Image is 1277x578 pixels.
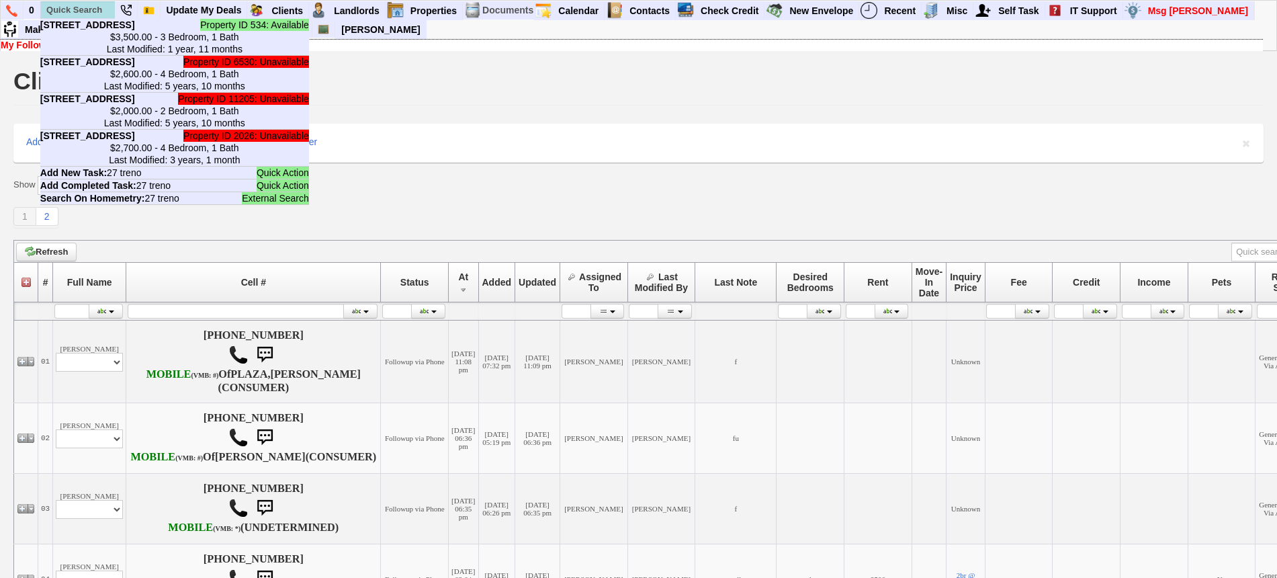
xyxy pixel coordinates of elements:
[560,403,628,473] td: [PERSON_NAME]
[41,1,115,18] input: Quick Search
[13,69,93,93] h1: Clients
[1148,5,1248,16] font: Msg [PERSON_NAME]
[381,403,449,473] td: Followup via Phone
[975,2,992,19] img: myadd.png
[1073,277,1100,288] span: Credit
[130,451,175,463] font: MOBILE
[458,272,468,282] span: At
[242,192,309,204] span: External Search
[1125,2,1141,19] img: money.png
[200,19,309,31] div: Property ID 534: Available
[946,473,985,544] td: Unknown
[215,451,306,463] b: [PERSON_NAME]
[40,68,309,92] center: $2,600.00 - 4 Bedroom, 1 Bath Last Modified: 5 years, 10 months
[606,2,623,19] img: contact.png
[16,243,77,261] a: Refresh
[482,1,534,19] td: Documents
[867,277,888,288] span: Rent
[13,207,36,226] a: 1
[336,21,425,38] a: [PERSON_NAME]
[387,2,404,19] img: properties.png
[6,5,17,17] img: phone.png
[861,2,877,19] img: recent.png
[715,277,758,288] span: Last Note
[627,403,695,473] td: [PERSON_NAME]
[941,2,973,19] a: Misc
[478,473,515,544] td: [DATE] 06:26 pm
[627,320,695,403] td: [PERSON_NAME]
[19,21,108,38] a: Make Suggestion
[1137,277,1170,288] span: Income
[1,40,63,50] b: My Followups
[1212,277,1232,288] span: Pets
[1065,2,1123,19] a: IT Support
[266,2,309,19] a: Clients
[40,56,135,67] b: [STREET_ADDRESS]
[40,180,136,191] b: Add Completed Task:
[40,167,142,178] nobr: 27 treno
[1047,2,1063,19] img: help2.png
[695,473,777,544] td: f
[950,272,981,293] span: Inquiry Price
[53,473,126,544] td: [PERSON_NAME]
[787,272,834,293] span: Desired Bedrooms
[677,2,694,19] img: creditreport.png
[251,495,278,522] img: sms.png
[40,31,309,55] center: $3,500.00 - 3 Bedroom, 1 Bath Last Modified: 1 year, 11 months
[318,24,329,35] img: chalkboard.png
[535,2,552,19] img: appt_icon.png
[40,19,135,30] b: [STREET_ADDRESS]
[40,180,171,191] nobr: 27 treno
[38,473,53,544] td: 03
[40,142,309,166] center: $2,700.00 - 4 Bedroom, 1 Bath Last Modified: 3 years, 1 month
[175,454,203,462] font: (VMB: #)
[213,525,240,532] font: (VMB: *)
[40,193,179,204] nobr: 27 treno
[328,2,386,19] a: Landlords
[228,498,249,518] img: call.png
[178,93,309,105] div: Property ID 11205: Unavailable
[624,2,676,19] a: Contacts
[1,40,1263,50] div: | |
[784,2,859,19] a: New Envelope
[129,483,378,535] h4: [PHONE_NUMBER] (UNDETERMINED)
[310,2,327,19] img: landlord.png
[1143,2,1254,19] a: Msg [PERSON_NAME]
[478,403,515,473] td: [DATE] 05:19 pm
[515,403,560,473] td: [DATE] 06:36 pm
[879,2,922,19] a: Recent
[1,21,18,38] img: su2.jpg
[627,473,695,544] td: [PERSON_NAME]
[464,2,481,19] img: docs.png
[26,136,70,147] a: Add Client
[257,179,309,192] span: Quick Action
[482,277,512,288] span: Added
[553,2,605,19] a: Calendar
[381,473,449,544] td: Followup via Phone
[766,2,783,19] img: gmoney.png
[946,403,985,473] td: Unknown
[560,320,628,403] td: [PERSON_NAME]
[449,320,478,403] td: [DATE] 11:08 pm
[478,320,515,403] td: [DATE] 07:32 pm
[168,522,213,534] font: MOBILE
[40,105,309,129] center: $2,000.00 - 2 Bedroom, 1 Bath Last Modified: 5 years, 10 months
[40,167,107,178] b: Add New Task:
[38,262,53,302] th: #
[695,2,764,19] a: Check Credit
[1011,277,1027,288] span: Fee
[130,451,203,463] b: T-Mobile USA, Inc.
[560,473,628,544] td: [PERSON_NAME]
[993,2,1045,19] a: Self Task
[183,56,309,68] div: Property ID 6530: Unavailable
[400,277,429,288] span: Status
[40,193,145,204] b: Search On Homemetry:
[449,403,478,473] td: [DATE] 06:36 pm
[24,1,40,19] a: 0
[515,320,560,403] td: [DATE] 11:09 pm
[143,5,155,16] img: Bookmark.png
[916,266,942,298] span: Move-In Date
[13,179,36,191] label: Show
[38,320,53,403] td: 01
[515,473,560,544] td: [DATE] 06:35 pm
